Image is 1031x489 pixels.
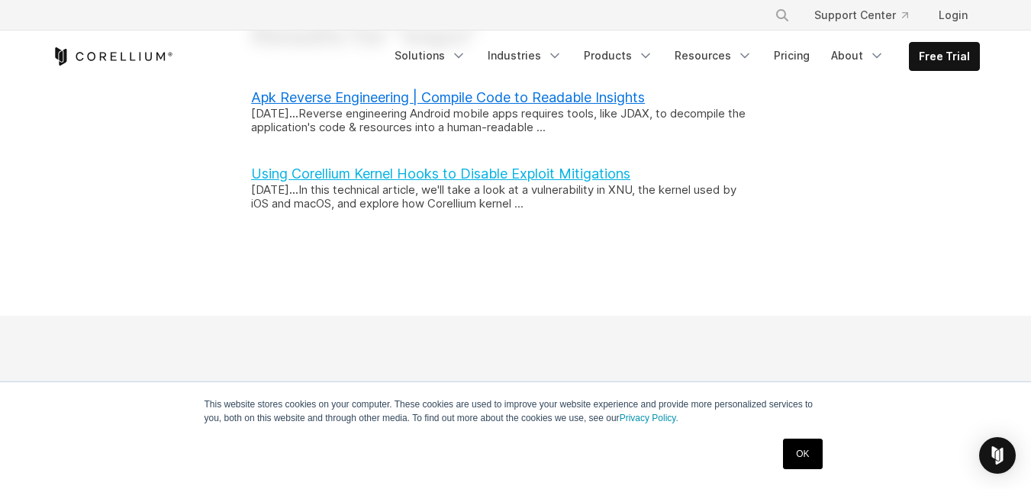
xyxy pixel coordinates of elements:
[205,397,827,425] p: This website stores cookies on your computer. These cookies are used to improve your website expe...
[251,89,645,105] a: Apk Reverse Engineering | Compile Code to Readable Insights
[385,42,475,69] a: Solutions
[765,42,819,69] a: Pricing
[802,2,920,29] a: Support Center
[783,439,822,469] a: OK
[251,183,747,212] div: [DATE] In this technical article, we'll take a look at a vulnerability in XNU, the kernel used by...
[478,42,572,69] a: Industries
[979,437,1016,474] div: Open Intercom Messenger
[251,166,630,182] a: Using Corellium Kernel Hooks to Disable Exploit Mitigations
[756,2,980,29] div: Navigation Menu
[910,43,979,70] a: Free Trial
[289,106,298,121] b: ...
[289,182,298,197] b: ...
[620,413,678,423] a: Privacy Policy.
[926,2,980,29] a: Login
[385,42,980,71] div: Navigation Menu
[52,47,173,66] a: Corellium Home
[575,42,662,69] a: Products
[822,42,894,69] a: About
[665,42,762,69] a: Resources
[768,2,796,29] button: Search
[251,107,747,136] div: [DATE] Reverse engineering Android mobile apps requires tools, like JDAX, to decompile the applic...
